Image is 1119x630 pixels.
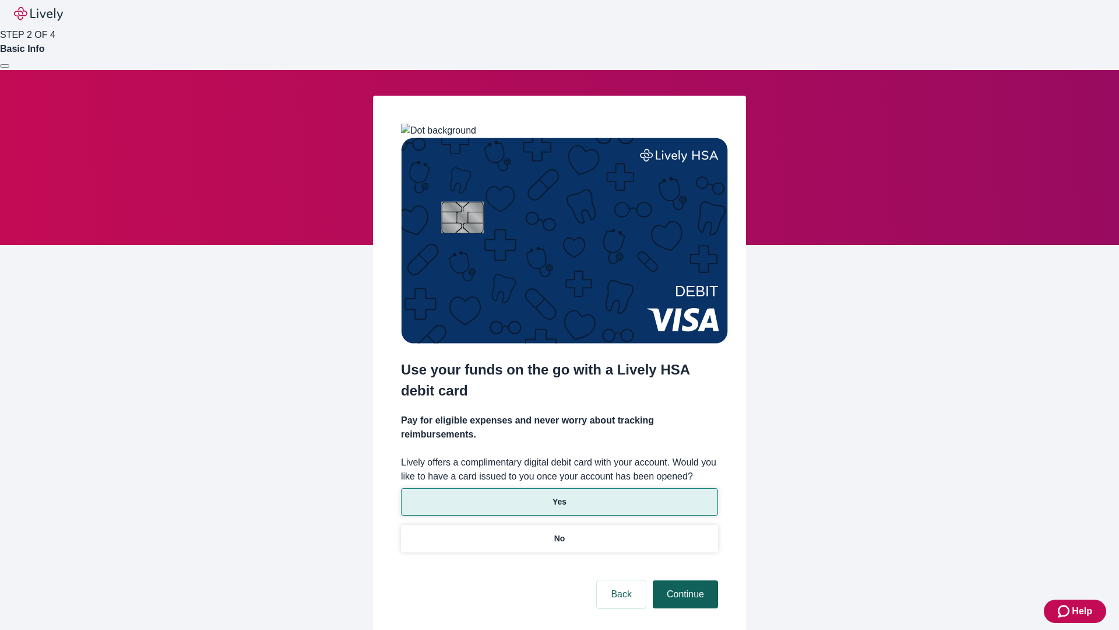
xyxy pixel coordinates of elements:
[1058,604,1072,618] svg: Zendesk support icon
[401,359,718,401] h2: Use your funds on the go with a Lively HSA debit card
[401,138,728,344] img: Debit card
[401,488,718,516] button: Yes
[401,456,718,484] label: Lively offers a complimentary digital debit card with your account. Would you like to have a card...
[401,414,718,442] h4: Pay for eligible expenses and never worry about tracking reimbursements.
[401,124,476,138] img: Dot background
[653,580,718,608] button: Continue
[597,580,646,608] button: Back
[1044,600,1106,623] button: Zendesk support iconHelp
[1072,604,1092,618] span: Help
[14,7,63,21] img: Lively
[401,525,718,552] button: No
[553,496,566,508] p: Yes
[554,533,565,545] p: No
